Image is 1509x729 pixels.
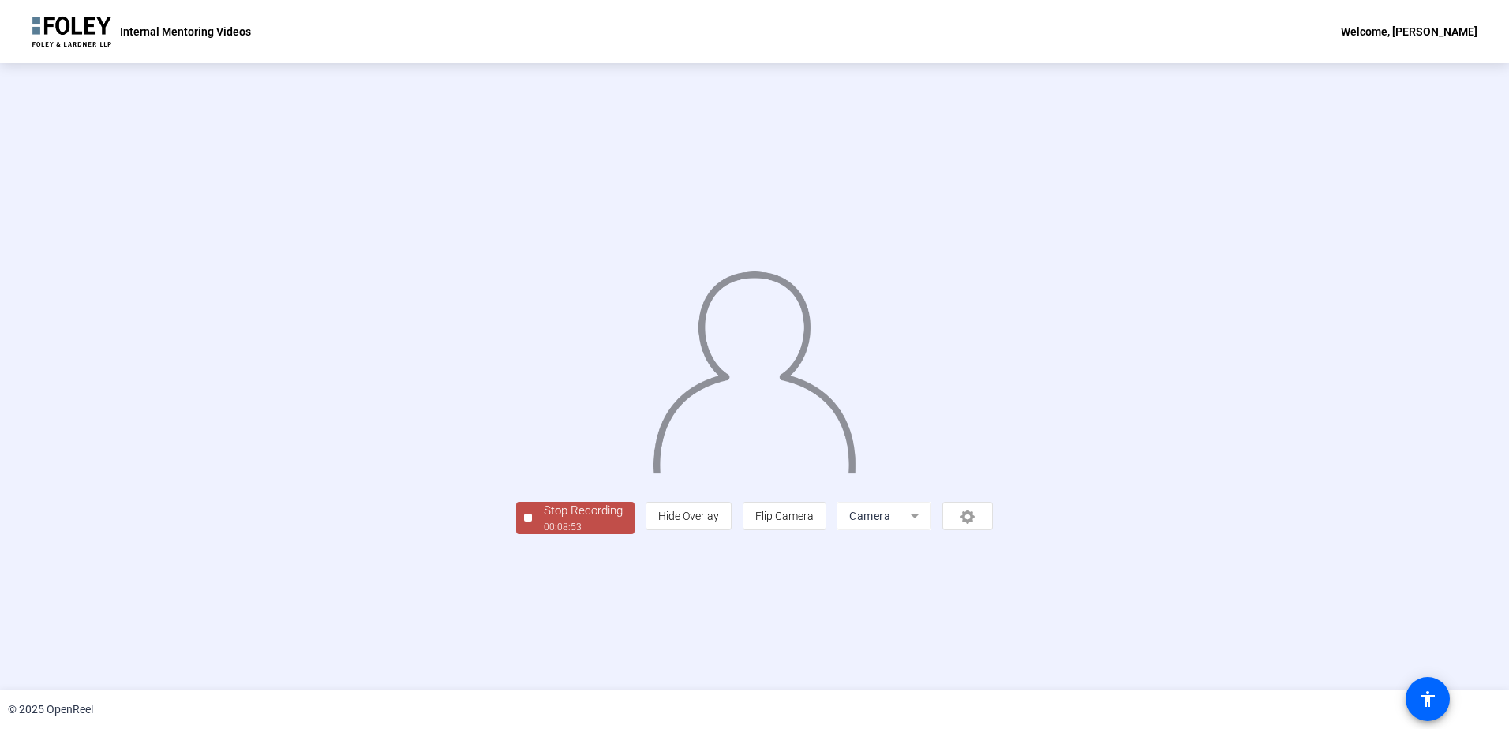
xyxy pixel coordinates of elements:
[658,510,719,522] span: Hide Overlay
[8,701,93,718] div: © 2025 OpenReel
[120,22,251,41] p: Internal Mentoring Videos
[743,502,826,530] button: Flip Camera
[1341,22,1477,41] div: Welcome, [PERSON_NAME]
[32,16,112,47] img: OpenReel logo
[755,510,814,522] span: Flip Camera
[651,259,857,473] img: overlay
[646,502,732,530] button: Hide Overlay
[516,502,635,534] button: Stop Recording00:08:53
[544,502,623,520] div: Stop Recording
[1418,690,1437,708] mat-icon: accessibility
[544,520,623,534] div: 00:08:53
